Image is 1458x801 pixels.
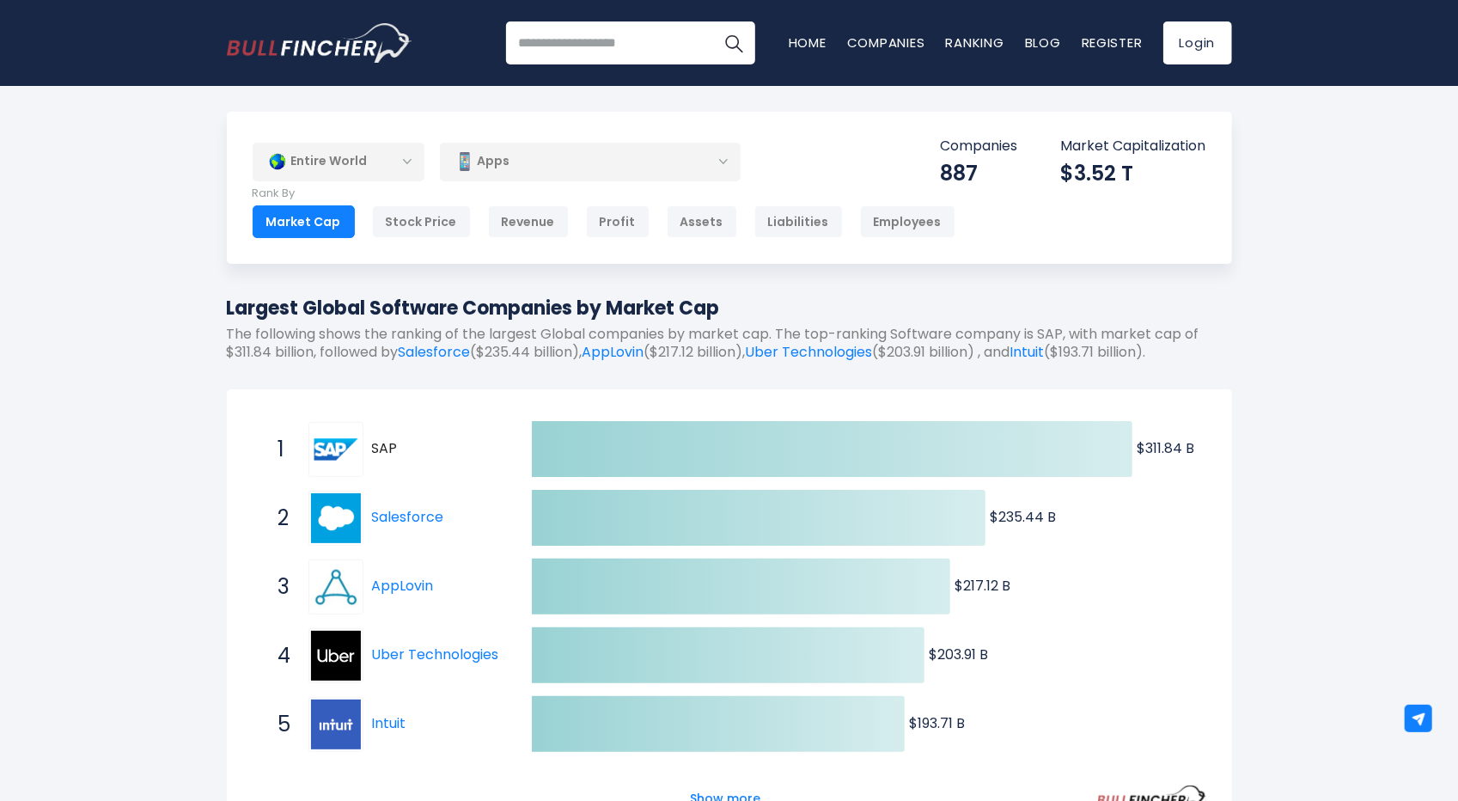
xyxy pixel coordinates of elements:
div: Entire World [253,142,424,181]
img: Intuit [311,700,361,749]
img: SAP [311,425,361,474]
a: AppLovin [308,559,372,615]
a: Register [1082,34,1143,52]
text: $235.44 B [990,507,1056,527]
p: Market Capitalization [1061,138,1206,156]
span: 1 [270,435,287,464]
text: $193.71 B [909,713,965,733]
span: SAP [372,440,502,458]
p: Rank By [253,186,955,201]
p: The following shows the ranking of the largest Global companies by market cap. The top-ranking So... [227,326,1232,362]
div: $3.52 T [1061,160,1206,186]
img: AppLovin [311,562,361,612]
a: Companies [847,34,925,52]
a: Salesforce [372,507,444,527]
span: 3 [270,572,287,602]
a: Intuit [372,713,406,733]
a: Home [789,34,827,52]
div: Stock Price [372,205,471,238]
text: $203.91 B [929,645,988,664]
span: 4 [270,641,287,670]
a: Uber Technologies [372,645,499,664]
a: Intuit [308,697,372,752]
div: Apps [440,142,741,181]
button: Search [712,21,755,64]
a: Uber Technologies [746,342,873,362]
a: Blog [1025,34,1061,52]
h1: Largest Global Software Companies by Market Cap [227,294,1232,322]
span: 5 [270,710,287,739]
div: Profit [586,205,650,238]
a: Salesforce [399,342,471,362]
p: Companies [941,138,1018,156]
a: Go to homepage [227,23,412,63]
a: AppLovin [372,576,434,596]
a: Login [1163,21,1232,64]
div: Liabilities [754,205,843,238]
img: Uber Technologies [311,631,361,681]
text: $311.84 B [1137,438,1194,458]
span: 2 [270,504,287,533]
img: Bullfincher logo [227,23,412,63]
div: Assets [667,205,737,238]
text: $217.12 B [955,576,1010,596]
div: Employees [860,205,955,238]
a: Salesforce [308,491,372,546]
div: Revenue [488,205,569,238]
a: AppLovin [583,342,644,362]
a: Ranking [946,34,1004,52]
img: Salesforce [311,493,361,543]
a: Uber Technologies [308,628,372,683]
div: 887 [941,160,1018,186]
div: Market Cap [253,205,355,238]
a: Intuit [1010,342,1045,362]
